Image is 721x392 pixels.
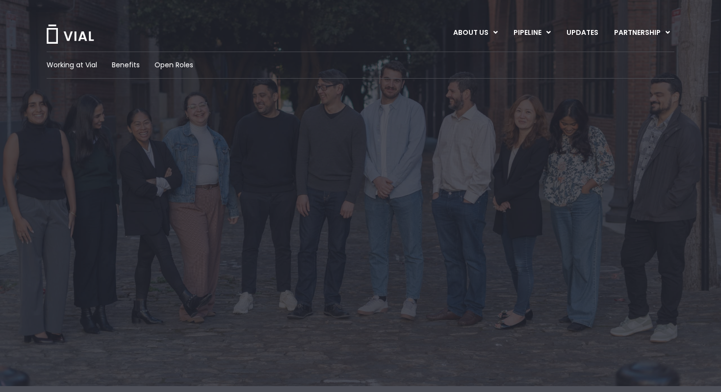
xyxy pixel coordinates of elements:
[606,25,678,41] a: PARTNERSHIPMenu Toggle
[506,25,558,41] a: PIPELINEMenu Toggle
[154,60,193,70] a: Open Roles
[46,25,95,44] img: Vial Logo
[559,25,606,41] a: UPDATES
[445,25,505,41] a: ABOUT USMenu Toggle
[112,60,140,70] a: Benefits
[47,60,97,70] a: Working at Vial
